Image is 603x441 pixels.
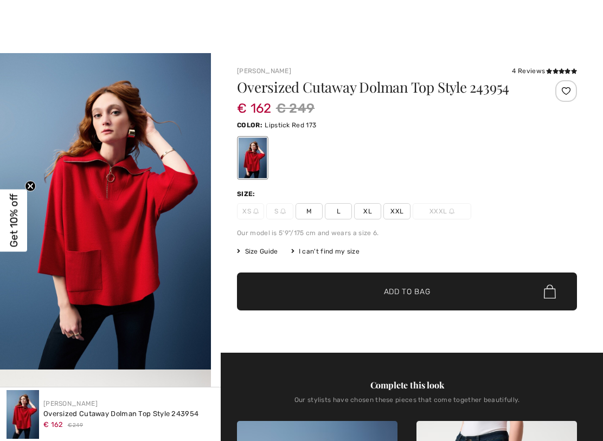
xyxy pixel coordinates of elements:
a: [PERSON_NAME] [237,67,291,75]
span: XXL [383,203,410,219]
h1: Oversized Cutaway Dolman Top Style 243954 [237,80,520,94]
img: ring-m.svg [449,209,454,214]
span: XXXL [413,203,471,219]
div: 4 Reviews [512,66,577,76]
button: Add to Bag [237,273,577,310]
a: [PERSON_NAME] [43,400,98,407]
span: XS [237,203,264,219]
span: Add to Bag [384,286,431,297]
span: Size Guide [237,247,278,256]
span: Lipstick Red 173 [265,121,316,129]
div: Our model is 5'9"/175 cm and wears a size 6. [237,228,577,238]
span: S [266,203,293,219]
span: XL [354,203,381,219]
div: Lipstick Red 173 [239,138,267,178]
span: € 249 [276,99,315,118]
div: Oversized Cutaway Dolman Top Style 243954 [43,408,198,419]
button: Close teaser [25,181,36,192]
img: Oversized Cutaway Dolman Top Style 243954 [7,390,39,439]
img: ring-m.svg [280,209,286,214]
img: Bag.svg [544,284,556,299]
span: Color: [237,121,262,129]
div: Complete this look [237,379,577,392]
span: M [296,203,323,219]
div: I can't find my size [291,247,360,256]
div: Our stylists have chosen these pieces that come together beautifully. [237,396,577,412]
span: € 249 [68,421,84,430]
span: Get 10% off [8,194,20,248]
span: € 162 [43,420,63,429]
span: L [325,203,352,219]
img: ring-m.svg [253,209,259,214]
span: € 162 [237,90,272,116]
div: Size: [237,189,258,199]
